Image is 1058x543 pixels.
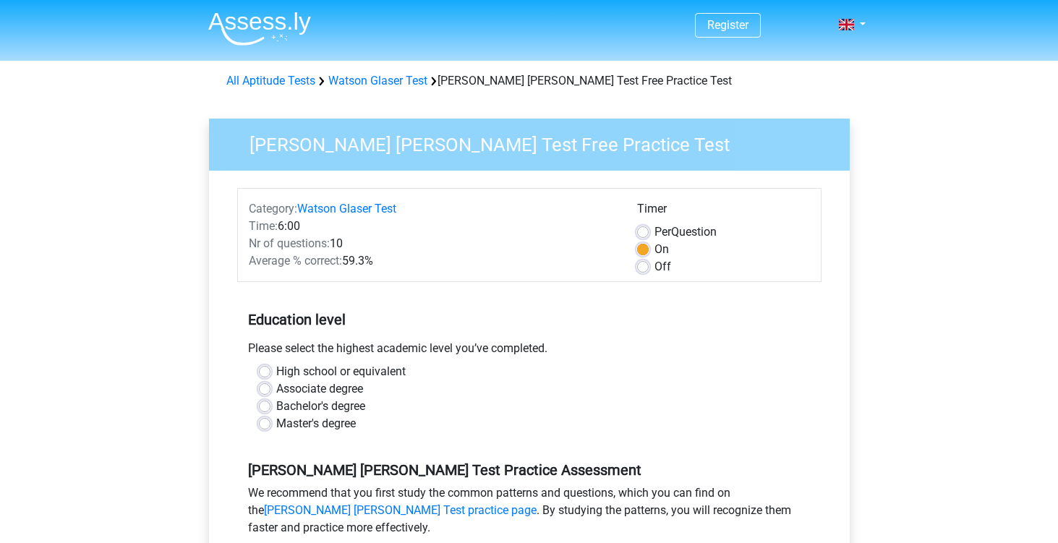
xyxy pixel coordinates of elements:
label: Off [654,258,671,275]
label: Question [654,223,717,241]
h5: Education level [248,305,811,334]
div: We recommend that you first study the common patterns and questions, which you can find on the . ... [237,484,822,542]
div: [PERSON_NAME] [PERSON_NAME] Test Free Practice Test [221,72,838,90]
label: Bachelor's degree [276,398,365,415]
a: Watson Glaser Test [328,74,427,87]
a: Watson Glaser Test [297,202,396,215]
h3: [PERSON_NAME] [PERSON_NAME] Test Free Practice Test [232,128,839,156]
label: Master's degree [276,415,356,432]
label: On [654,241,669,258]
span: Time: [249,219,278,233]
label: High school or equivalent [276,363,406,380]
img: Assessly [208,12,311,46]
div: 6:00 [238,218,626,235]
a: All Aptitude Tests [226,74,315,87]
div: Timer [637,200,810,223]
div: 10 [238,235,626,252]
span: Nr of questions: [249,236,330,250]
span: Average % correct: [249,254,342,268]
div: 59.3% [238,252,626,270]
a: [PERSON_NAME] [PERSON_NAME] Test practice page [264,503,537,517]
span: Category: [249,202,297,215]
label: Associate degree [276,380,363,398]
div: Please select the highest academic level you’ve completed. [237,340,822,363]
span: Per [654,225,671,239]
a: Register [707,18,748,32]
h5: [PERSON_NAME] [PERSON_NAME] Test Practice Assessment [248,461,811,479]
